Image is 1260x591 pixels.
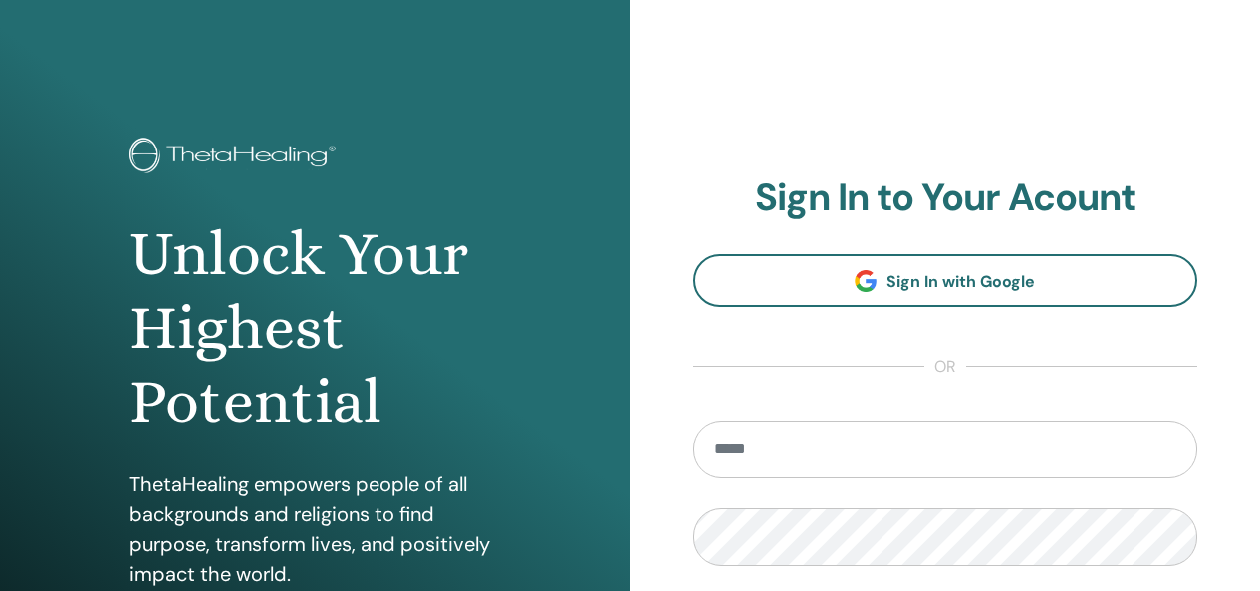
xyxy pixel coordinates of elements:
a: Sign In with Google [693,254,1198,307]
h2: Sign In to Your Acount [693,175,1198,221]
span: or [924,355,966,379]
p: ThetaHealing empowers people of all backgrounds and religions to find purpose, transform lives, a... [129,469,500,589]
span: Sign In with Google [886,271,1035,292]
h1: Unlock Your Highest Potential [129,217,500,440]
